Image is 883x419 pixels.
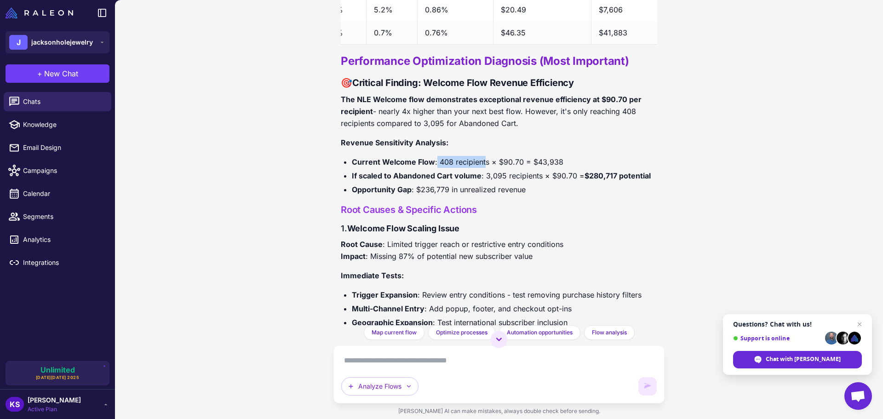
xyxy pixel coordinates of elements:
[23,97,104,107] span: Chats
[766,355,841,363] span: Chat with [PERSON_NAME]
[4,115,111,134] a: Knowledge
[9,35,28,50] div: J
[6,7,73,18] img: Raleon Logo
[352,185,412,194] strong: Opportunity Gap
[341,252,366,261] strong: Impact
[341,93,657,129] p: - nearly 4x higher than your next best flow. However, it's only reaching 408 recipients compared ...
[592,328,627,337] span: Flow analysis
[352,316,657,328] li: : Test international subscriber inclusion
[37,68,42,79] span: +
[333,403,665,419] div: [PERSON_NAME] AI can make mistakes, always double check before sending.
[352,290,418,299] strong: Trigger Expansion
[352,289,657,301] li: : Review entry conditions - test removing purchase history filters
[23,212,104,222] span: Segments
[40,366,75,373] span: Unlimited
[844,382,872,410] div: Open chat
[352,171,482,180] strong: If scaled to Abandoned Cart volume
[364,325,424,340] button: Map current flow
[23,189,104,199] span: Calendar
[6,397,24,412] div: KS
[341,95,642,116] strong: The NLE Welcome flow demonstrates exceptional revenue efficiency at $90.70 per recipient
[591,21,659,45] td: $41,883
[44,68,78,79] span: New Chat
[4,161,111,180] a: Campaigns
[372,328,417,337] span: Map current flow
[418,21,493,45] td: 0.76%
[436,328,487,337] span: Optimize processes
[352,157,435,166] strong: Current Welcome Flow
[341,271,404,280] strong: Immediate Tests:
[352,303,657,315] li: : Add popup, footer, and checkout opt-ins
[854,319,865,330] span: Close chat
[733,321,862,328] span: Questions? Chat with us!
[6,7,77,18] a: Raleon Logo
[4,92,111,111] a: Chats
[341,238,657,262] p: : Limited trigger reach or restrictive entry conditions : Missing 87% of potential new subscriber...
[585,171,651,180] strong: $280,717 potential
[23,143,104,153] span: Email Design
[23,120,104,130] span: Knowledge
[6,64,109,83] button: +New Chat
[4,230,111,249] a: Analytics
[341,203,657,217] h3: Root Causes & Specific Actions
[367,21,418,45] td: 0.7%
[428,325,495,340] button: Optimize processes
[23,235,104,245] span: Analytics
[36,374,80,381] span: [DATE][DATE] 2025
[341,240,383,249] strong: Root Cause
[4,184,111,203] a: Calendar
[499,325,580,340] button: Automation opportunities
[352,184,657,195] li: : $236,779 in unrealized revenue
[6,31,109,53] button: Jjacksonholejewelry
[493,21,591,45] td: $46.35
[28,395,81,405] span: [PERSON_NAME]
[352,156,657,168] li: : 408 recipients × $90.70 = $43,938
[4,207,111,226] a: Segments
[584,325,635,340] button: Flow analysis
[733,351,862,368] div: Chat with Raleon
[507,328,573,337] span: Automation opportunities
[23,258,104,268] span: Integrations
[341,54,657,69] h2: Performance Optimization Diagnosis (Most Important)
[352,170,657,182] li: : 3,095 recipients × $90.70 =
[4,138,111,157] a: Email Design
[4,253,111,272] a: Integrations
[341,138,448,147] strong: Revenue Sensitivity Analysis:
[352,304,424,313] strong: Multi-Channel Entry
[28,405,81,413] span: Active Plan
[31,37,93,47] span: jacksonholejewelry
[347,224,459,233] strong: Welcome Flow Scaling Issue
[341,377,419,396] button: Analyze Flows
[341,222,657,235] h4: 1.
[352,318,433,327] strong: Geographic Expansion
[341,76,657,90] h3: 🎯
[23,166,104,176] span: Campaigns
[352,77,574,88] strong: Critical Finding: Welcome Flow Revenue Efficiency
[733,335,822,342] span: Support is online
